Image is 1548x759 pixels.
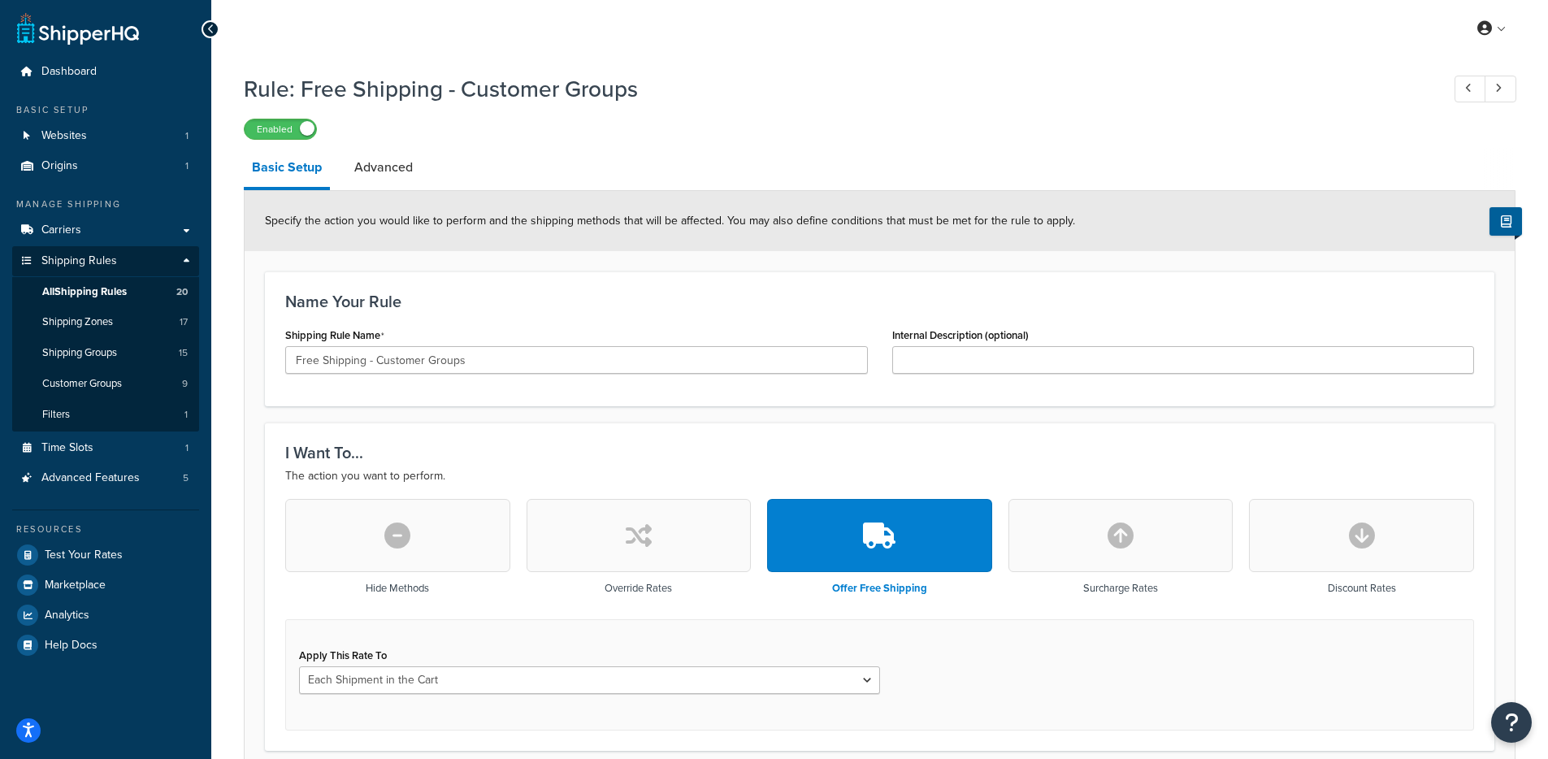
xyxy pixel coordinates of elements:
a: Marketplace [12,570,199,600]
a: Shipping Groups15 [12,338,199,368]
a: Advanced Features5 [12,463,199,493]
span: Origins [41,159,78,173]
li: Origins [12,151,199,181]
a: Advanced [346,148,421,187]
a: Next Record [1485,76,1516,102]
a: Carriers [12,215,199,245]
h3: Surcharge Rates [1083,583,1158,594]
span: 1 [185,129,189,143]
h3: Name Your Rule [285,293,1474,310]
li: Filters [12,400,199,430]
span: Test Your Rates [45,549,123,562]
span: 5 [183,471,189,485]
label: Shipping Rule Name [285,329,384,342]
span: Shipping Groups [42,346,117,360]
a: Analytics [12,601,199,630]
li: Websites [12,121,199,151]
span: All Shipping Rules [42,285,127,299]
label: Enabled [245,119,316,139]
span: Customer Groups [42,377,122,391]
a: Previous Record [1455,76,1486,102]
h3: Hide Methods [366,583,429,594]
button: Show Help Docs [1489,207,1522,236]
span: Advanced Features [41,471,140,485]
li: Time Slots [12,433,199,463]
div: Manage Shipping [12,197,199,211]
span: Time Slots [41,441,93,455]
a: Basic Setup [244,148,330,190]
span: Websites [41,129,87,143]
a: Help Docs [12,631,199,660]
li: Shipping Groups [12,338,199,368]
span: 1 [185,159,189,173]
a: Customer Groups9 [12,369,199,399]
span: 1 [185,441,189,455]
a: Shipping Zones17 [12,307,199,337]
span: Marketplace [45,579,106,592]
h3: Override Rates [605,583,672,594]
span: Shipping Zones [42,315,113,329]
a: Filters1 [12,400,199,430]
button: Open Resource Center [1491,702,1532,743]
span: Analytics [45,609,89,622]
span: Filters [42,408,70,422]
div: Resources [12,523,199,536]
label: Apply This Rate To [299,649,387,661]
a: Time Slots1 [12,433,199,463]
div: Basic Setup [12,103,199,117]
a: Websites1 [12,121,199,151]
li: Shipping Zones [12,307,199,337]
span: 15 [179,346,188,360]
span: 9 [182,377,188,391]
h3: I Want To... [285,444,1474,462]
label: Internal Description (optional) [892,329,1029,341]
span: Specify the action you would like to perform and the shipping methods that will be affected. You ... [265,212,1075,229]
h1: Rule: Free Shipping - Customer Groups [244,73,1424,105]
span: Help Docs [45,639,98,653]
span: Shipping Rules [41,254,117,268]
li: Shipping Rules [12,246,199,432]
span: 1 [184,408,188,422]
span: 17 [180,315,188,329]
h3: Offer Free Shipping [832,583,927,594]
h3: Discount Rates [1328,583,1396,594]
li: Advanced Features [12,463,199,493]
li: Customer Groups [12,369,199,399]
a: Test Your Rates [12,540,199,570]
a: AllShipping Rules20 [12,277,199,307]
a: Origins1 [12,151,199,181]
a: Dashboard [12,57,199,87]
span: 20 [176,285,188,299]
span: Dashboard [41,65,97,79]
p: The action you want to perform. [285,466,1474,486]
span: Carriers [41,223,81,237]
a: Shipping Rules [12,246,199,276]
